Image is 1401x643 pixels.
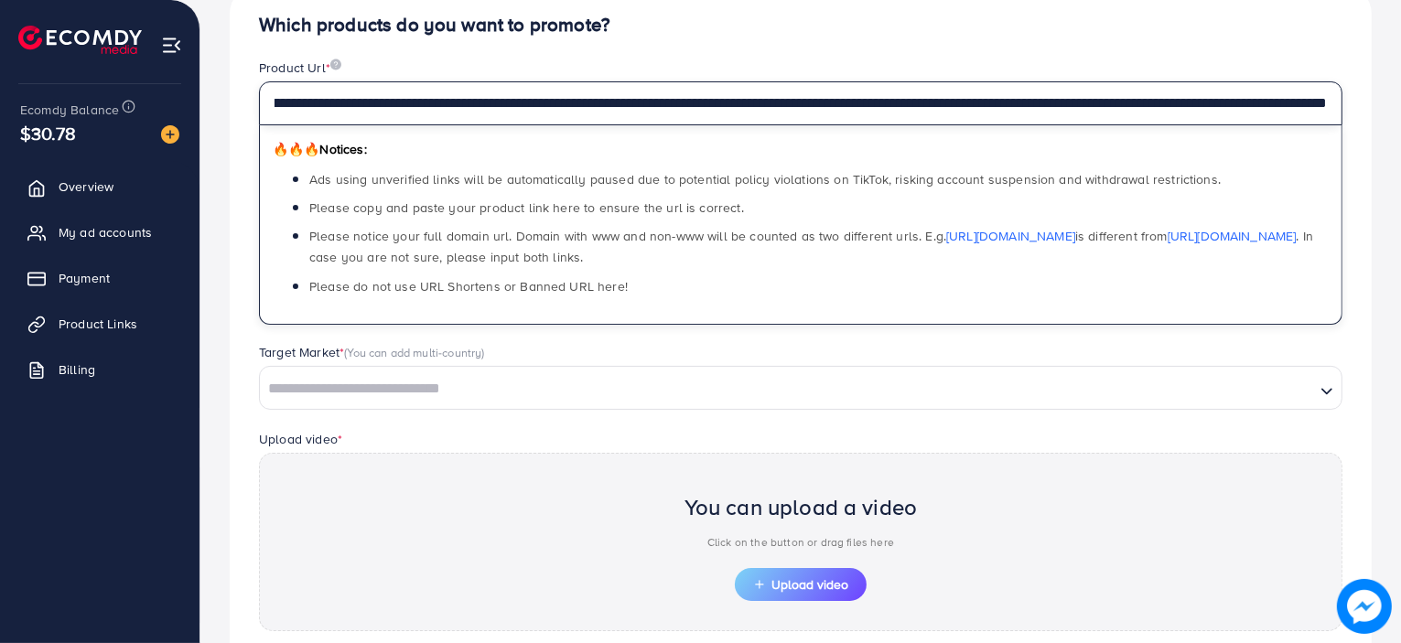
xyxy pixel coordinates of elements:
[309,198,744,217] span: Please copy and paste your product link here to ensure the url is correct.
[14,168,186,205] a: Overview
[262,375,1313,403] input: Search for option
[309,170,1221,188] span: Ads using unverified links will be automatically paused due to potential policy violations on Tik...
[14,305,186,342] a: Product Links
[946,227,1075,245] a: [URL][DOMAIN_NAME]
[259,343,485,361] label: Target Market
[20,101,119,119] span: Ecomdy Balance
[753,578,848,591] span: Upload video
[344,344,484,360] span: (You can add multi-country)
[273,140,367,158] span: Notices:
[14,351,186,388] a: Billing
[684,494,918,520] h2: You can upload a video
[259,59,341,77] label: Product Url
[309,277,628,295] span: Please do not use URL Shortens or Banned URL here!
[59,269,110,287] span: Payment
[273,140,319,158] span: 🔥🔥🔥
[161,125,179,144] img: image
[259,430,342,448] label: Upload video
[59,315,137,333] span: Product Links
[259,14,1342,37] h4: Which products do you want to promote?
[309,227,1313,266] span: Please notice your full domain url. Domain with www and non-www will be counted as two different ...
[1338,580,1390,632] img: image
[14,260,186,296] a: Payment
[59,177,113,196] span: Overview
[259,366,1342,410] div: Search for option
[59,360,95,379] span: Billing
[20,120,76,146] span: $30.78
[1168,227,1297,245] a: [URL][DOMAIN_NAME]
[161,35,182,56] img: menu
[18,26,142,54] img: logo
[59,223,152,241] span: My ad accounts
[330,59,341,70] img: image
[14,214,186,251] a: My ad accounts
[684,531,918,553] p: Click on the button or drag files here
[735,568,867,601] button: Upload video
